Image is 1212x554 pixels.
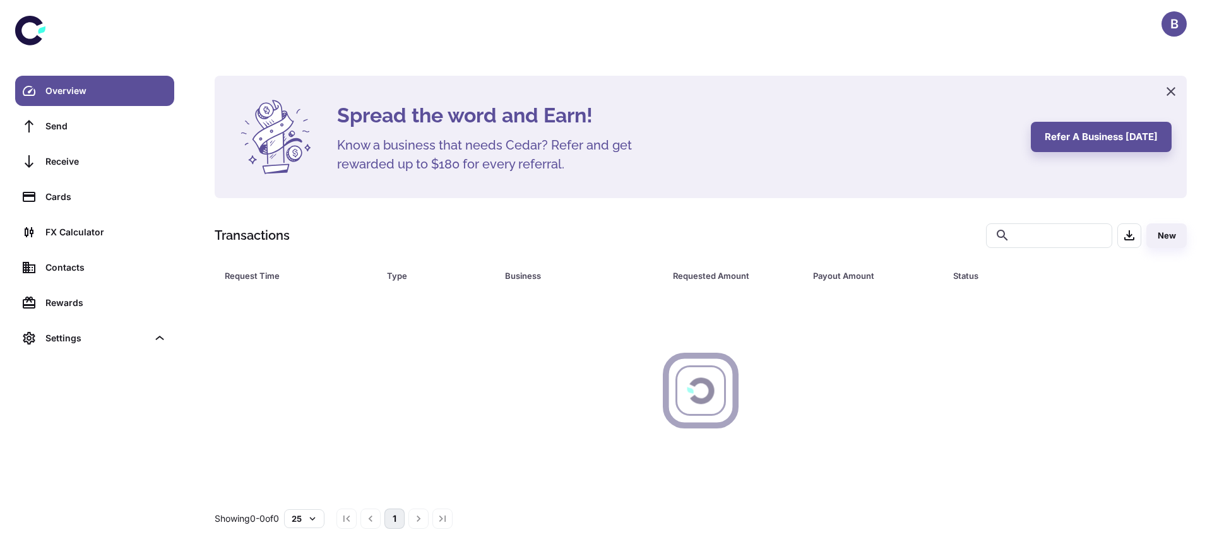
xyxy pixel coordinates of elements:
div: Request Time [225,267,355,285]
h5: Know a business that needs Cedar? Refer and get rewarded up to $180 for every referral. [337,136,653,174]
a: Cards [15,182,174,212]
span: Payout Amount [813,267,938,285]
span: Status [953,267,1134,285]
p: Showing 0-0 of 0 [215,512,279,526]
div: Send [45,119,167,133]
span: Requested Amount [673,267,798,285]
a: FX Calculator [15,217,174,247]
div: Type [387,267,473,285]
div: Settings [45,331,148,345]
a: Overview [15,76,174,106]
a: Send [15,111,174,141]
div: Rewards [45,296,167,310]
div: Status [953,267,1118,285]
div: Receive [45,155,167,168]
button: B [1161,11,1187,37]
button: Refer a business [DATE] [1031,122,1172,152]
a: Receive [15,146,174,177]
div: Overview [45,84,167,98]
div: Cards [45,190,167,204]
button: New [1146,223,1187,248]
a: Rewards [15,288,174,318]
button: page 1 [384,509,405,529]
a: Contacts [15,252,174,283]
nav: pagination navigation [335,509,454,529]
div: Requested Amount [673,267,781,285]
div: Payout Amount [813,267,922,285]
h4: Spread the word and Earn! [337,100,1016,131]
button: 25 [284,509,324,528]
div: Settings [15,323,174,353]
div: FX Calculator [45,225,167,239]
div: Contacts [45,261,167,274]
span: Type [387,267,489,285]
h1: Transactions [215,226,290,245]
span: Request Time [225,267,372,285]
